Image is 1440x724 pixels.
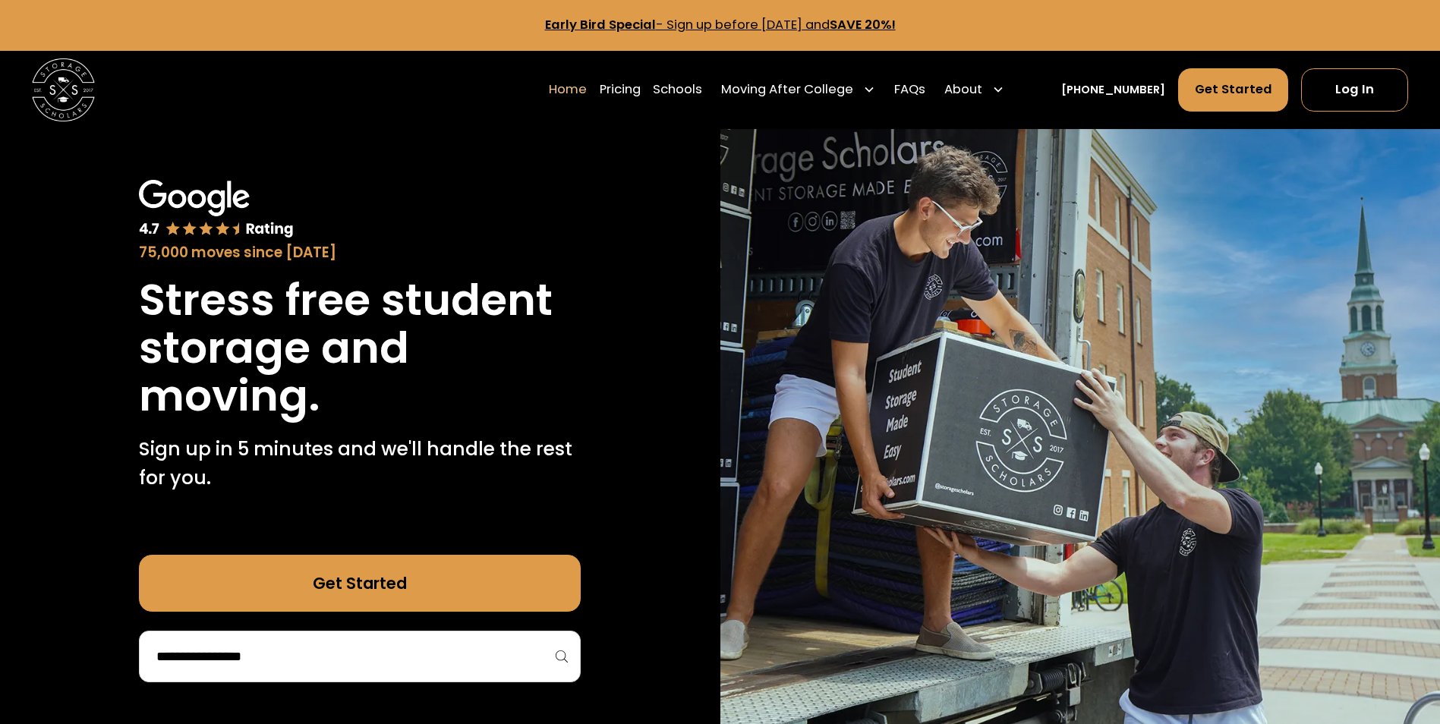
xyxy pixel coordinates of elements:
[32,58,95,121] img: Storage Scholars main logo
[830,16,896,33] strong: SAVE 20%!
[1061,82,1165,99] a: [PHONE_NUMBER]
[653,68,702,112] a: Schools
[715,68,882,112] div: Moving After College
[139,180,294,239] img: Google 4.7 star rating
[545,16,896,33] a: Early Bird Special- Sign up before [DATE] andSAVE 20%!
[139,276,581,420] h1: Stress free student storage and moving.
[139,435,581,492] p: Sign up in 5 minutes and we'll handle the rest for you.
[139,242,581,263] div: 75,000 moves since [DATE]
[938,68,1011,112] div: About
[545,16,656,33] strong: Early Bird Special
[944,80,982,99] div: About
[1178,68,1289,111] a: Get Started
[549,68,587,112] a: Home
[139,555,581,612] a: Get Started
[32,58,95,121] a: home
[600,68,641,112] a: Pricing
[894,68,925,112] a: FAQs
[721,80,853,99] div: Moving After College
[1301,68,1408,111] a: Log In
